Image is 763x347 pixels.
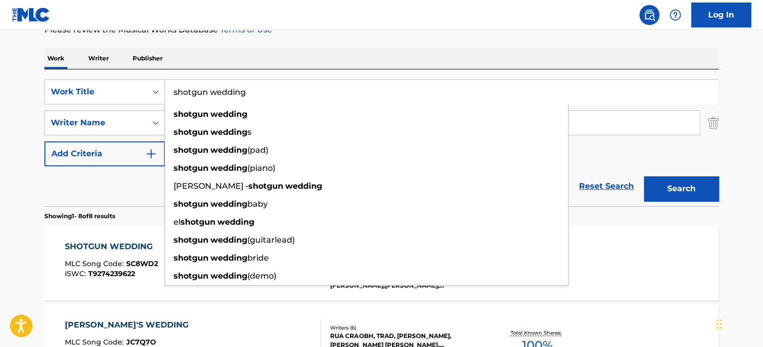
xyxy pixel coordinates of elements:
[247,145,268,155] span: (pad)
[44,141,165,166] button: Add Criteria
[174,199,208,209] strong: shotgun
[285,181,322,191] strong: wedding
[174,127,208,137] strong: shotgun
[12,7,50,22] img: MLC Logo
[716,309,722,339] div: Drag
[174,163,208,173] strong: shotgun
[247,163,275,173] span: (piano)
[65,319,193,331] div: [PERSON_NAME]'S WEDDING
[644,176,719,201] button: Search
[145,148,157,160] img: 9d2ae6d4665cec9f34b9.svg
[44,79,719,206] form: Search Form
[247,253,269,263] span: bride
[669,9,681,21] img: help
[174,235,208,245] strong: shotgun
[44,212,115,221] p: Showing 1 - 8 of 8 results
[126,259,158,268] span: SC8WD2
[210,199,247,209] strong: wedding
[174,217,181,227] span: el
[181,217,215,227] strong: shotgun
[210,253,247,263] strong: wedding
[44,24,719,36] p: Please review the Musical Works Database
[691,2,751,27] a: Log In
[174,181,248,191] span: [PERSON_NAME] -
[210,163,247,173] strong: wedding
[174,145,208,155] strong: shotgun
[210,145,247,155] strong: wedding
[247,199,268,209] span: baby
[44,226,719,301] a: SHOTGUN WEDDINGMLC Song Code:SC8WD2ISWC:T9274239622Writers (3)[PERSON_NAME] [PERSON_NAME], [PERSO...
[639,5,659,25] a: Public Search
[210,127,247,137] strong: wedding
[88,269,135,278] span: T9274239622
[247,235,295,245] span: (guitarlead)
[126,338,156,347] span: JC7Q7O
[174,253,208,263] strong: shotgun
[174,271,208,281] strong: shotgun
[330,324,481,332] div: Writers ( 6 )
[174,109,208,119] strong: shotgun
[510,329,564,337] p: Total Known Shares:
[65,338,126,347] span: MLC Song Code :
[210,235,247,245] strong: wedding
[65,241,158,253] div: SHOTGUN WEDDING
[217,217,254,227] strong: wedding
[44,48,67,69] p: Work
[665,5,685,25] div: Help
[130,48,166,69] p: Publisher
[210,271,247,281] strong: wedding
[51,86,141,98] div: Work Title
[713,299,763,347] iframe: Chat Widget
[708,110,719,135] img: Delete Criterion
[51,117,141,129] div: Writer Name
[574,175,639,197] a: Reset Search
[247,271,276,281] span: (demo)
[643,9,655,21] img: search
[247,127,251,137] span: s
[210,109,247,119] strong: wedding
[85,48,112,69] p: Writer
[65,269,88,278] span: ISWC :
[248,181,283,191] strong: shotgun
[65,259,126,268] span: MLC Song Code :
